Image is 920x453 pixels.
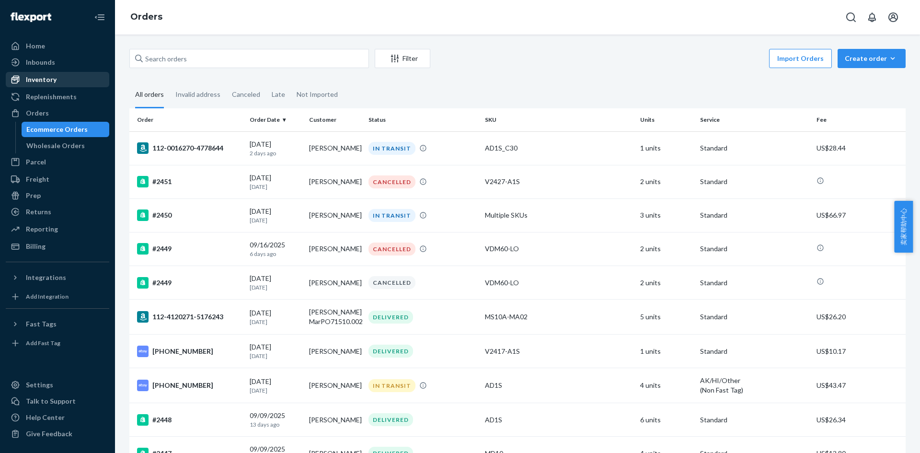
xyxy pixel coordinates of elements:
div: (Non Fast Tag) [700,385,809,395]
td: 2 units [636,232,696,266]
p: [DATE] [250,283,301,291]
div: All orders [135,82,164,108]
a: Add Integration [6,289,109,304]
div: 112-0016270-4778644 [137,142,242,154]
div: Give Feedback [26,429,72,439]
button: Fast Tags [6,316,109,332]
div: [DATE] [250,342,301,360]
th: Units [636,108,696,131]
td: 3 units [636,198,696,232]
td: 2 units [636,165,696,198]
div: [DATE] [250,207,301,224]
a: Orders [6,105,109,121]
div: V2427-A1S [485,177,632,186]
a: Returns [6,204,109,220]
button: Open notifications [862,8,882,27]
div: Not Imported [297,82,338,107]
div: Talk to Support [26,396,76,406]
div: [PHONE_NUMBER] [137,380,242,391]
input: Search orders [129,49,369,68]
div: DELIVERED [368,311,413,324]
div: [DATE] [250,173,301,191]
td: 1 units [636,335,696,368]
td: US$26.20 [813,300,906,335]
a: Billing [6,239,109,254]
div: CANCELLED [368,243,415,256]
div: [DATE] [250,308,301,326]
div: Invalid address [175,82,220,107]
p: 13 days ago [250,420,301,429]
div: Orders [26,108,49,118]
div: VDM60-LO [485,244,632,254]
div: Inbounds [26,58,55,67]
div: Billing [26,242,46,251]
p: Standard [700,210,809,220]
p: [DATE] [250,352,301,360]
p: AK/HI/Other [700,376,809,385]
div: CANCELLED [368,175,415,188]
p: [DATE] [250,183,301,191]
p: [DATE] [250,216,301,224]
div: AD1S [485,415,632,425]
td: US$28.44 [813,131,906,165]
th: Order [129,108,246,131]
td: [PERSON_NAME] [305,368,365,403]
a: Freight [6,172,109,187]
p: 6 days ago [250,250,301,258]
div: AD1S_C30 [485,143,632,153]
a: Wholesale Orders [22,138,110,153]
td: US$43.47 [813,368,906,403]
div: Prep [26,191,41,200]
div: Help Center [26,413,65,422]
td: [PERSON_NAME] [305,198,365,232]
p: [DATE] [250,386,301,395]
td: 6 units [636,403,696,437]
div: Replenishments [26,92,77,102]
div: IN TRANSIT [368,142,415,155]
button: Import Orders [769,49,832,68]
div: #2449 [137,277,242,289]
td: [PERSON_NAME] [305,403,365,437]
p: Standard [700,415,809,425]
td: 4 units [636,368,696,403]
div: #2448 [137,414,242,426]
a: Home [6,38,109,54]
p: 2 days ago [250,149,301,157]
div: Add Integration [26,292,69,301]
div: Filter [375,54,430,63]
div: Create order [845,54,898,63]
div: Integrations [26,273,66,282]
p: Standard [700,177,809,186]
p: Standard [700,244,809,254]
div: Settings [26,380,53,390]
button: Open account menu [884,8,903,27]
div: IN TRANSIT [368,379,415,392]
div: Returns [26,207,51,217]
th: Order Date [246,108,305,131]
a: Orders [130,12,162,22]
button: Open Search Box [841,8,861,27]
td: [PERSON_NAME] [305,335,365,368]
div: 09/16/2025 [250,240,301,258]
td: [PERSON_NAME] MarPO71510.002 [305,300,365,335]
div: IN TRANSIT [368,209,415,222]
div: DELIVERED [368,413,413,426]
div: 09/09/2025 [250,411,301,429]
div: Freight [26,174,49,184]
td: 2 units [636,266,696,300]
div: Fast Tags [26,319,57,329]
div: Reporting [26,224,58,234]
th: Service [696,108,813,131]
p: Standard [700,312,809,322]
div: DELIVERED [368,345,413,358]
a: Ecommerce Orders [22,122,110,137]
div: 112-4120271-5176243 [137,311,242,323]
th: Status [365,108,481,131]
button: Give Feedback [6,426,109,441]
div: [PHONE_NUMBER] [137,346,242,357]
div: Inventory [26,75,57,84]
a: Inbounds [6,55,109,70]
p: [DATE] [250,318,301,326]
button: 卖家帮助中心 [894,201,913,253]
